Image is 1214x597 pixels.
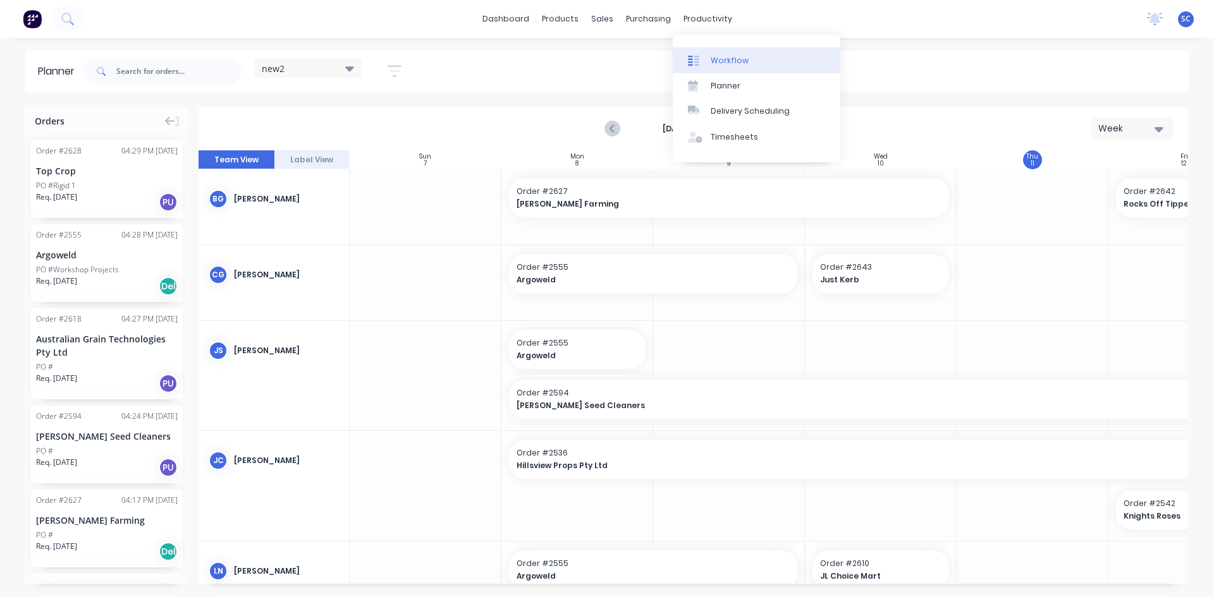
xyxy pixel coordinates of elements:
[36,180,76,191] div: PO #Rigid 1
[820,558,941,569] span: Order # 2610
[234,565,340,577] div: [PERSON_NAME]
[630,123,756,135] strong: [DATE] - [DATE]
[878,160,884,167] div: 10
[517,400,1172,411] span: [PERSON_NAME] Seed Cleaners
[1180,153,1188,160] div: Fri
[517,350,626,361] span: Argoweld
[517,337,638,349] span: Order # 2555
[262,62,285,75] span: new2
[121,313,178,325] div: 04:27 PM [DATE]
[199,150,274,169] button: Team View
[517,460,1172,471] span: Hillsview Props Pty Ltd
[517,570,763,582] span: Argoweld
[673,47,840,73] a: Workflow
[517,186,941,197] span: Order # 2627
[727,160,731,167] div: 9
[677,9,739,28] div: productivity
[234,269,340,280] div: [PERSON_NAME]
[36,275,77,287] span: Req. [DATE]
[536,9,585,28] div: products
[517,198,899,210] span: [PERSON_NAME] Farming
[711,106,790,117] div: Delivery Scheduling
[36,529,53,541] div: PO #
[209,190,228,208] div: BG
[517,558,790,569] span: Order # 2555
[1091,118,1174,140] button: Week
[1098,122,1156,135] div: Week
[116,59,242,84] input: Search for orders...
[159,458,178,477] div: PU
[209,562,228,581] div: LN
[159,277,178,296] div: Del
[476,9,536,28] a: dashboard
[36,457,77,468] span: Req. [DATE]
[234,455,340,466] div: [PERSON_NAME]
[121,495,178,506] div: 04:17 PM [DATE]
[1031,160,1034,167] div: 11
[36,445,53,457] div: PO #
[159,542,178,561] div: Del
[673,124,840,150] a: Timesheets
[159,193,178,212] div: PU
[35,114,64,128] span: Orders
[23,9,42,28] img: Factory
[517,262,790,273] span: Order # 2555
[673,73,840,99] a: Planner
[121,411,178,422] div: 04:24 PM [DATE]
[36,264,119,275] div: PO #Workshop Projects
[36,541,77,552] span: Req. [DATE]
[575,160,579,167] div: 8
[36,248,178,262] div: Argoweld
[820,570,929,582] span: JL Choice Mart
[424,160,427,167] div: 7
[36,373,77,384] span: Req. [DATE]
[209,451,228,470] div: JC
[820,262,941,273] span: Order # 2643
[570,153,584,160] div: Mon
[36,229,82,241] div: Order # 2555
[711,80,740,92] div: Planner
[36,361,53,373] div: PO #
[711,55,749,66] div: Workflow
[585,9,620,28] div: sales
[820,274,929,286] span: Just Kerb
[121,229,178,241] div: 04:28 PM [DATE]
[620,9,677,28] div: purchasing
[209,265,228,284] div: CG
[36,145,82,157] div: Order # 2628
[517,274,763,286] span: Argoweld
[209,341,228,360] div: JS
[1181,13,1191,25] span: SC
[36,495,82,506] div: Order # 2627
[36,191,77,203] span: Req. [DATE]
[38,64,81,79] div: Planner
[36,332,178,359] div: Australian Grain Technologies Pty Ltd
[419,153,431,160] div: Sun
[711,131,758,143] div: Timesheets
[36,164,178,178] div: Top Crop
[234,345,340,356] div: [PERSON_NAME]
[36,411,82,422] div: Order # 2594
[159,374,178,393] div: PU
[36,514,178,527] div: [PERSON_NAME] Farming
[36,313,82,325] div: Order # 2618
[274,150,350,169] button: Label View
[1181,160,1187,167] div: 12
[36,430,178,443] div: [PERSON_NAME] Seed Cleaners
[874,153,888,160] div: Wed
[121,145,178,157] div: 04:29 PM [DATE]
[1026,153,1038,160] div: Thu
[234,193,340,205] div: [PERSON_NAME]
[673,99,840,124] a: Delivery Scheduling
